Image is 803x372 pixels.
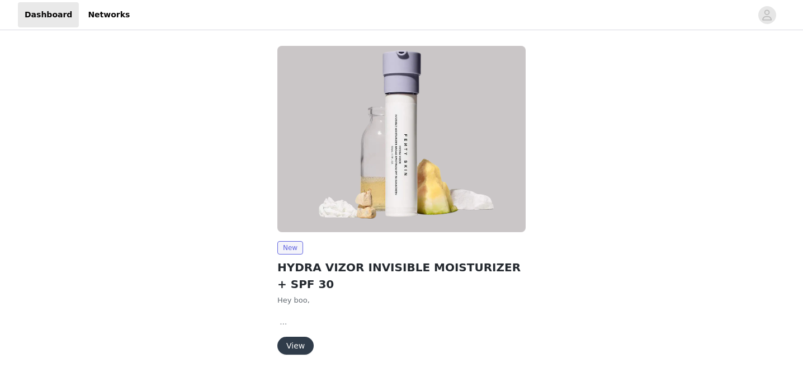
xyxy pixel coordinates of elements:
[762,6,772,24] div: avatar
[277,46,526,232] img: Fenty Beauty
[277,337,314,355] button: View
[81,2,136,27] a: Networks
[277,259,526,293] h2: HYDRA VIZOR INVISIBLE MOISTURIZER + SPF 30
[277,342,314,350] a: View
[18,2,79,27] a: Dashboard
[277,241,303,255] span: New
[277,295,526,306] p: Hey boo,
